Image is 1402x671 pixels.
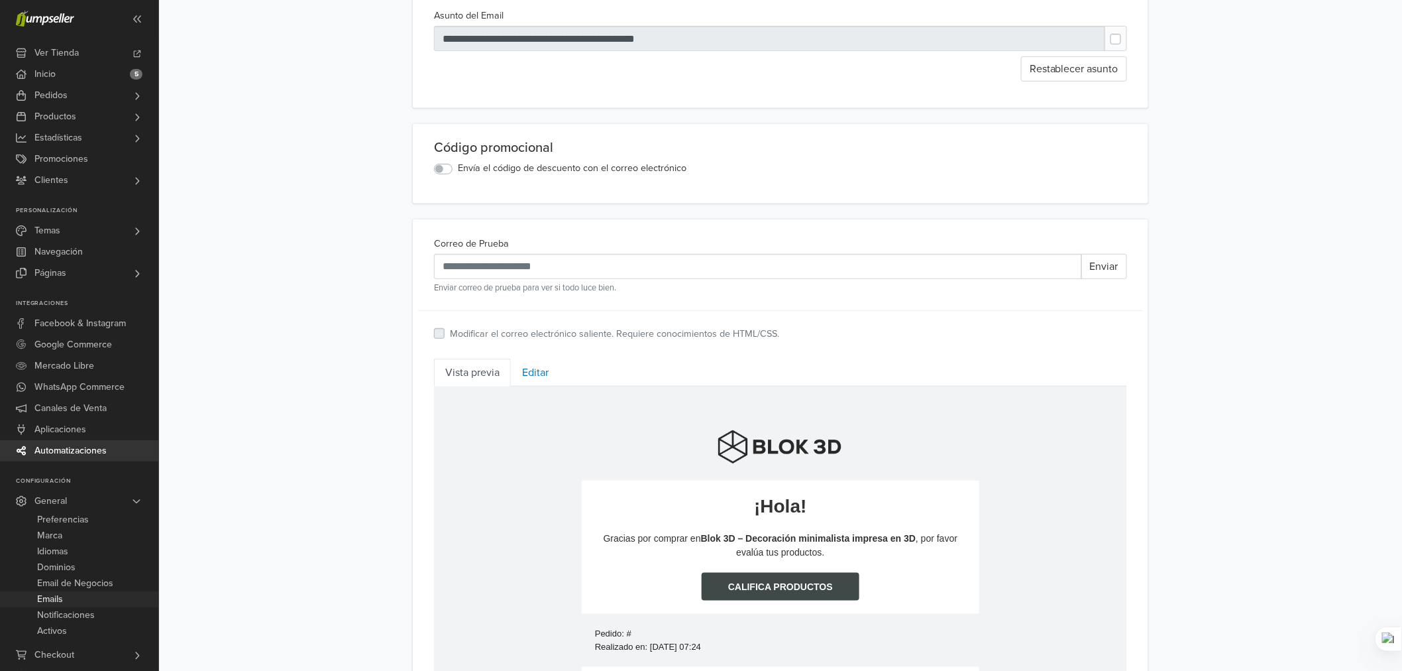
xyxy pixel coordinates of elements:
p: Atentamente, [161,543,532,571]
strong: $9.990 [497,442,525,452]
strong: $11.490 [492,351,525,362]
span: Facebook & Instagram [34,313,126,334]
a: Editar [511,359,560,387]
button: Restablecer asunto [1021,56,1127,82]
span: Aplicaciones [34,419,86,440]
img: Minimal - Macetero Minimalista [168,420,221,473]
img: logo_gris_transparente.png [280,40,413,81]
span: Dominios [37,560,76,576]
label: Modificar el correo electrónico saliente. Requiere conocimientos de HTML/CSS. [450,327,779,341]
p: $9.990 x 1 [347,440,418,454]
span: Emails [37,591,63,607]
span: Canales de Venta [34,398,107,419]
img: jumpseller-logo-footer-grey.png [300,619,393,662]
a: perfil de cliente [277,606,339,617]
input: Recipient's username [434,254,1082,279]
div: Código promocional [434,140,1127,156]
p: Integraciones [16,300,158,308]
span: Promociones [34,149,88,170]
span: Productos [34,106,76,127]
span: Estadísticas [34,127,82,149]
label: Correo de Prueba [434,237,509,251]
p: $11.490 x 1 [347,350,418,364]
h2: ¡Hola ! [161,107,532,132]
span: Navegación [34,241,83,263]
span: Mercado Libre [34,355,94,377]
small: Enviar correo de prueba para ver si todo luce bien. [434,282,1127,294]
img: Lines - Macetero Elevado [168,331,221,384]
p: Personalización [16,207,158,215]
span: WhatsApp Commerce [34,377,125,398]
span: Temas [34,220,60,241]
strong: Blok 3D – Decoración minimalista impresa en 3D [239,558,454,569]
span: 5 [130,69,142,80]
strong: Blok 3D – Decoración minimalista impresa en 3D [267,147,482,157]
a: contáctanos [464,517,514,528]
span: Ver Tienda [34,42,79,64]
p: Gracias por comprar en , por favor evalúa tus productos. [161,145,532,173]
p: Realizado en: [DATE] 07:24 [161,254,532,267]
p: Lines - Macetero Elevado (Tamaño: 120cm, Color: Marmol Arena) [275,322,347,392]
span: Pedidos [34,85,68,106]
p: Minimal - Macetero Minimalista (Tamaño: 120cm, Color: Marmol Blanco) [275,405,347,489]
span: General [34,491,67,512]
h3: Productos Ordenados [168,294,525,307]
span: Clientes [34,170,68,191]
span: Marca [37,528,62,544]
p: en nuestra tienda. [342,606,416,617]
p: Pedido: # [161,241,532,254]
a: Califica productos [268,186,425,214]
span: Google Commerce [34,334,112,355]
button: Enviar [1081,254,1127,279]
span: Inicio [34,64,56,85]
p: [PERSON_NAME] tienes alguna pregunta sobre tu pedido, por favor [180,517,461,528]
span: Notificaciones [37,607,95,623]
p: Configuración [16,477,158,485]
a: Vista previa [434,359,511,387]
span: Checkout [34,644,74,666]
span: Idiomas [37,544,68,560]
span: Email de Negocios [37,576,113,591]
label: Envía el código de descuento con el correo electrónico [458,161,686,176]
p: Si deseas darte de baja de estos correos electrónicos, actualiza tus preferencias en el [170,592,523,603]
span: Páginas [34,263,66,284]
span: Preferencias [37,512,89,528]
label: Asunto del Email [434,9,504,23]
span: Activos [37,623,67,639]
span: Automatizaciones [34,440,107,461]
